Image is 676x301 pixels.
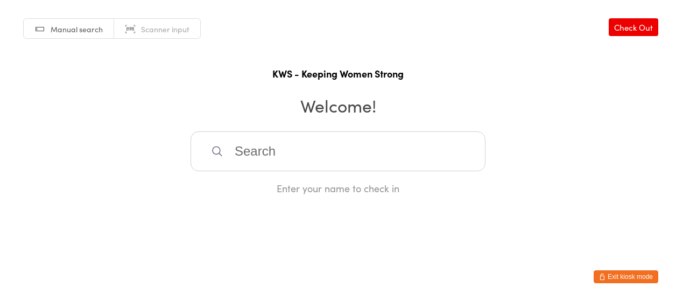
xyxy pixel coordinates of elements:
h2: Welcome! [11,93,665,117]
span: Manual search [51,24,103,34]
h1: KWS - Keeping Women Strong [11,67,665,80]
span: Scanner input [141,24,189,34]
a: Check Out [609,18,658,36]
button: Exit kiosk mode [594,270,658,283]
div: Enter your name to check in [191,181,485,195]
input: Search [191,131,485,171]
